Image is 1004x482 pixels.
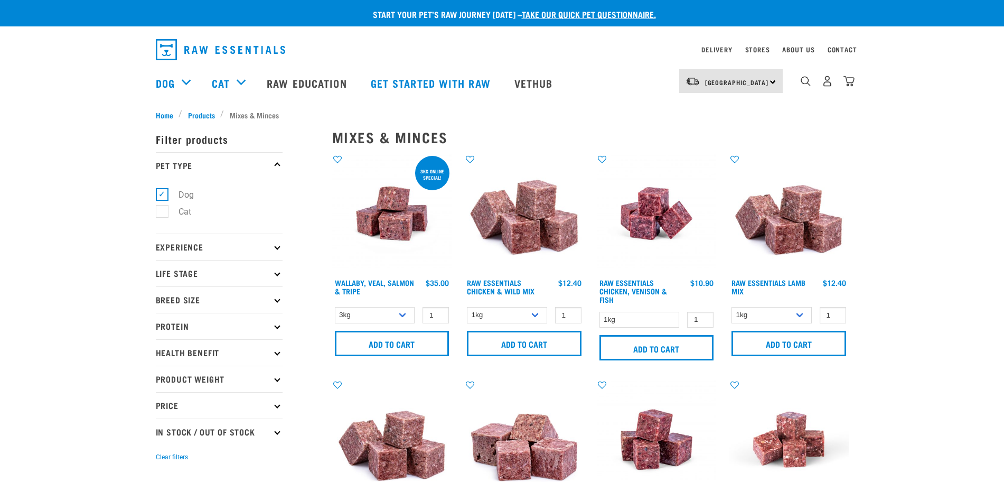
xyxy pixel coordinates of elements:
p: In Stock / Out Of Stock [156,419,283,445]
img: Pile Of Cubed Chicken Wild Meat Mix [464,154,584,274]
div: $10.90 [690,279,714,287]
p: Pet Type [156,152,283,179]
img: ?1041 RE Lamb Mix 01 [729,154,849,274]
nav: dropdown navigation [147,35,857,64]
p: Product Weight [156,366,283,392]
a: Contact [828,48,857,51]
span: [GEOGRAPHIC_DATA] [705,80,769,84]
img: van-moving.png [686,77,700,86]
p: Life Stage [156,260,283,286]
button: Clear filters [156,452,188,462]
img: user.png [822,76,833,87]
input: 1 [820,307,846,323]
input: 1 [555,307,581,323]
img: home-icon@2x.png [843,76,855,87]
a: Cat [212,75,230,91]
h2: Mixes & Minces [332,129,849,145]
input: Add to cart [467,331,581,356]
a: Home [156,109,179,121]
a: Raw Essentials Lamb Mix [731,281,805,293]
p: Filter products [156,126,283,152]
img: Wallaby Veal Salmon Tripe 1642 [332,154,452,274]
input: 1 [423,307,449,323]
div: $12.40 [558,279,581,287]
span: Products [188,109,215,121]
span: Home [156,109,173,121]
input: Add to cart [335,331,449,356]
a: Delivery [701,48,732,51]
div: $35.00 [426,279,449,287]
a: Dog [156,75,175,91]
input: Add to cart [599,335,714,360]
a: About Us [782,48,814,51]
a: Products [182,109,220,121]
a: Raw Essentials Chicken, Venison & Fish [599,281,667,301]
a: Get started with Raw [360,62,504,104]
label: Dog [162,188,198,201]
a: Stores [745,48,770,51]
a: Raw Essentials Chicken & Wild Mix [467,281,534,293]
p: Price [156,392,283,419]
img: Raw Essentials Logo [156,39,285,60]
input: Add to cart [731,331,846,356]
input: 1 [687,312,714,328]
a: Wallaby, Veal, Salmon & Tripe [335,281,414,293]
div: 3kg online special! [415,163,449,186]
nav: breadcrumbs [156,109,849,121]
div: $12.40 [823,279,846,287]
img: home-icon-1@2x.png [801,76,811,86]
p: Protein [156,313,283,339]
img: Chicken Venison mix 1655 [597,154,717,274]
a: Vethub [504,62,566,104]
p: Breed Size [156,286,283,313]
label: Cat [162,205,195,218]
a: Raw Education [256,62,360,104]
p: Health Benefit [156,339,283,366]
a: take our quick pet questionnaire. [522,12,656,16]
p: Experience [156,234,283,260]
